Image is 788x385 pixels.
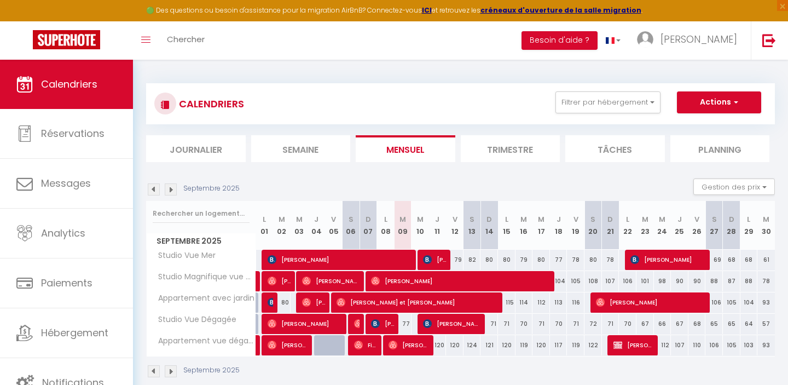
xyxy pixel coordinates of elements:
[654,271,671,291] div: 98
[550,292,567,313] div: 113
[567,201,584,250] th: 19
[349,214,354,225] abbr: S
[268,313,344,334] span: [PERSON_NAME]
[41,226,85,240] span: Analytics
[498,314,515,334] div: 71
[602,314,619,334] div: 71
[757,250,775,270] div: 61
[757,292,775,313] div: 93
[412,201,429,250] th: 10
[723,335,740,355] div: 105
[723,201,740,250] th: 28
[296,214,303,225] abbr: M
[670,135,770,162] li: Planning
[314,214,318,225] abbr: J
[515,314,533,334] div: 70
[461,135,560,162] li: Trimestre
[480,250,498,270] div: 80
[446,201,463,250] th: 12
[671,335,688,355] div: 107
[148,271,258,283] span: Studio Magnifique vue Mer
[354,313,360,334] span: [PERSON_NAME]
[394,314,412,334] div: 77
[9,4,42,37] button: Ouvrir le widget de chat LiveChat
[532,201,550,250] th: 17
[480,5,641,15] a: créneaux d'ouverture de la salle migration
[740,292,758,313] div: 104
[654,314,671,334] div: 66
[729,214,734,225] abbr: D
[377,201,395,250] th: 08
[291,201,308,250] th: 03
[705,201,723,250] th: 27
[268,335,309,355] span: [PERSON_NAME]
[584,250,602,270] div: 80
[453,214,457,225] abbr: V
[394,201,412,250] th: 09
[41,326,108,340] span: Hébergement
[607,214,613,225] abbr: D
[584,335,602,355] div: 122
[757,271,775,291] div: 78
[636,271,654,291] div: 101
[619,314,636,334] div: 70
[389,335,430,355] span: [PERSON_NAME]
[659,214,665,225] abbr: M
[371,271,552,291] span: [PERSON_NAME]
[41,276,92,290] span: Paiements
[584,271,602,291] div: 108
[463,250,481,270] div: 82
[573,214,578,225] abbr: V
[146,135,246,162] li: Journalier
[602,250,619,270] div: 78
[480,314,498,334] div: 71
[515,201,533,250] th: 16
[688,201,706,250] th: 26
[384,214,387,225] abbr: L
[331,214,336,225] abbr: V
[422,5,432,15] a: ICI
[596,292,707,313] span: [PERSON_NAME]
[557,214,561,225] abbr: J
[147,233,256,249] span: Septembre 2025
[619,271,636,291] div: 106
[550,201,567,250] th: 18
[613,335,654,355] span: [PERSON_NAME]
[532,250,550,270] div: 80
[371,313,395,334] span: [PERSON_NAME]
[498,201,515,250] th: 15
[251,135,351,162] li: Semaine
[41,77,97,91] span: Calendriers
[279,214,285,225] abbr: M
[337,292,500,313] span: [PERSON_NAME] et [PERSON_NAME]
[268,292,274,313] span: [PERSON_NAME]
[660,32,737,46] span: [PERSON_NAME]
[505,214,508,225] abbr: L
[567,250,584,270] div: 78
[694,214,699,225] abbr: V
[343,201,360,250] th: 06
[498,250,515,270] div: 80
[757,335,775,355] div: 93
[256,271,262,292] a: [PERSON_NAME] [PERSON_NAME]
[263,214,266,225] abbr: L
[148,292,257,304] span: Appartement avec jardin
[356,135,455,162] li: Mensuel
[584,314,602,334] div: 72
[671,271,688,291] div: 90
[688,314,706,334] div: 68
[148,335,258,347] span: Appartement vue dégagée
[429,335,447,355] div: 120
[176,91,244,116] h3: CALENDRIERS
[366,214,371,225] abbr: D
[498,335,515,355] div: 120
[636,314,654,334] div: 67
[757,201,775,250] th: 30
[360,201,377,250] th: 07
[671,201,688,250] th: 25
[705,250,723,270] div: 69
[590,214,595,225] abbr: S
[41,176,91,190] span: Messages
